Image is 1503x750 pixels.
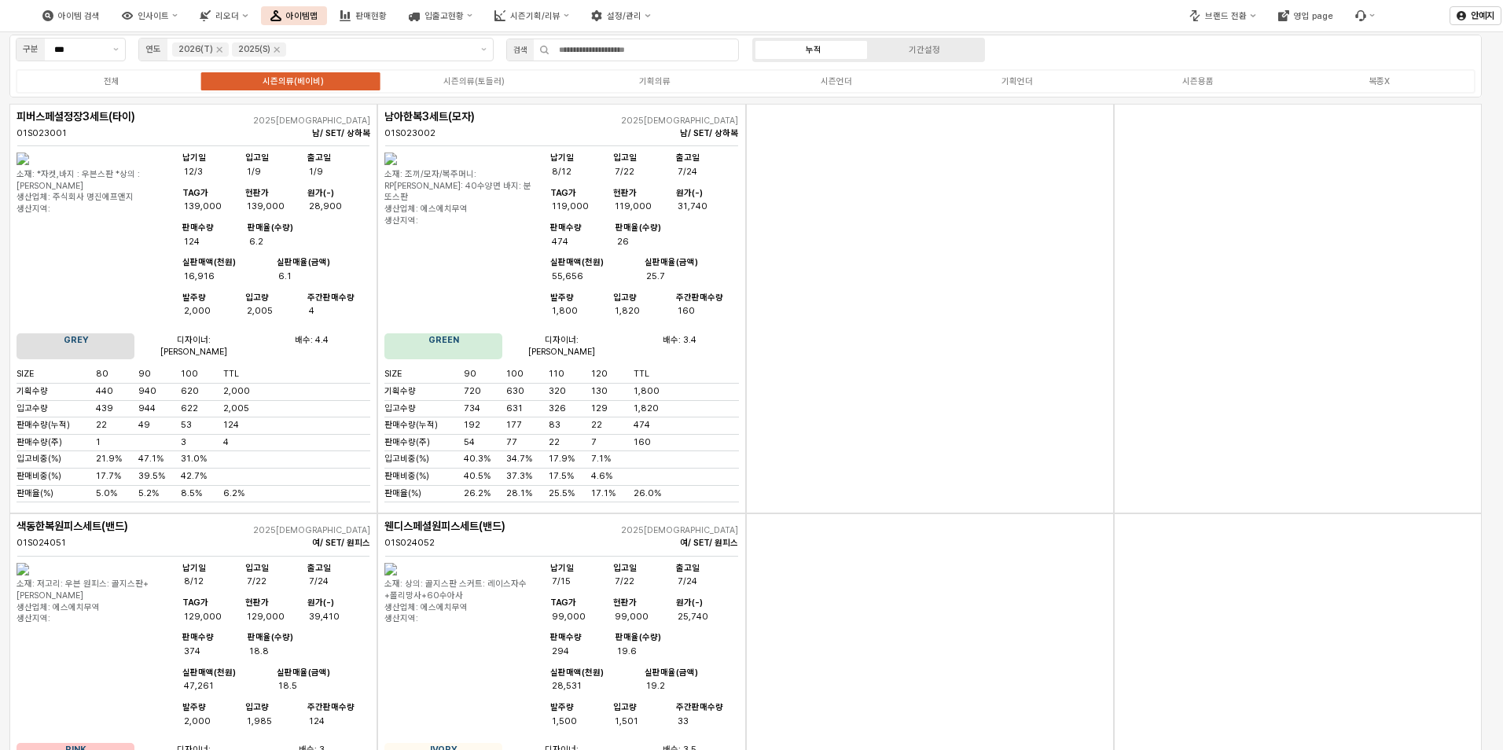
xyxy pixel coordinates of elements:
[1369,76,1390,86] div: 복종X
[485,6,579,25] button: 시즌기획/리뷰
[1001,76,1033,86] div: 기획언더
[286,11,318,21] div: 아이템맵
[33,6,109,25] button: 아이템 검색
[261,6,327,25] button: 아이템맵
[475,39,493,61] button: 제안 사항 표시
[112,6,187,25] button: 인사이트
[202,75,383,88] label: 시즌의류(베이비)
[1205,11,1247,21] div: 브랜드 전환
[1269,6,1343,25] button: 영업 page
[330,6,396,25] button: 판매현황
[399,6,482,25] button: 입출고현황
[443,76,505,86] div: 시즌의류(토들러)
[564,75,745,88] label: 기획의류
[510,11,560,21] div: 시즌기획/리뷰
[1289,75,1470,88] label: 복종X
[1346,6,1384,25] div: 버그 제보 및 기능 개선 요청
[21,75,202,88] label: 전체
[1450,6,1501,25] button: 안예지
[821,76,852,86] div: 시즌언더
[263,76,324,86] div: 시즌의류(베이비)
[1108,75,1288,88] label: 시즌용품
[607,11,641,21] div: 설정/관리
[1471,9,1494,22] p: 안예지
[582,6,660,25] button: 설정/관리
[869,43,979,57] label: 기간설정
[104,76,119,86] div: 전체
[806,45,821,55] div: 누적
[274,46,280,53] div: Remove 2025(S)
[424,11,464,21] div: 입출고현황
[138,11,169,21] div: 인사이트
[145,42,161,57] div: 연도
[1180,6,1265,25] button: 브랜드 전환
[758,43,869,57] label: 누적
[23,42,39,57] div: 구분
[909,45,940,55] div: 기간설정
[107,39,125,61] button: 제안 사항 표시
[58,11,100,21] div: 아이템 검색
[384,75,564,88] label: 시즌의류(토들러)
[1294,11,1333,21] div: 영업 page
[215,11,239,21] div: 리오더
[746,75,927,88] label: 시즌언더
[178,42,213,57] div: 2026(T)
[513,43,527,57] div: 검색
[927,75,1108,88] label: 기획언더
[639,76,671,86] div: 기획의류
[216,46,222,53] div: Remove 2026(T)
[238,42,270,57] div: 2025(S)
[355,11,387,21] div: 판매현황
[1182,76,1214,86] div: 시즌용품
[190,6,257,25] button: 리오더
